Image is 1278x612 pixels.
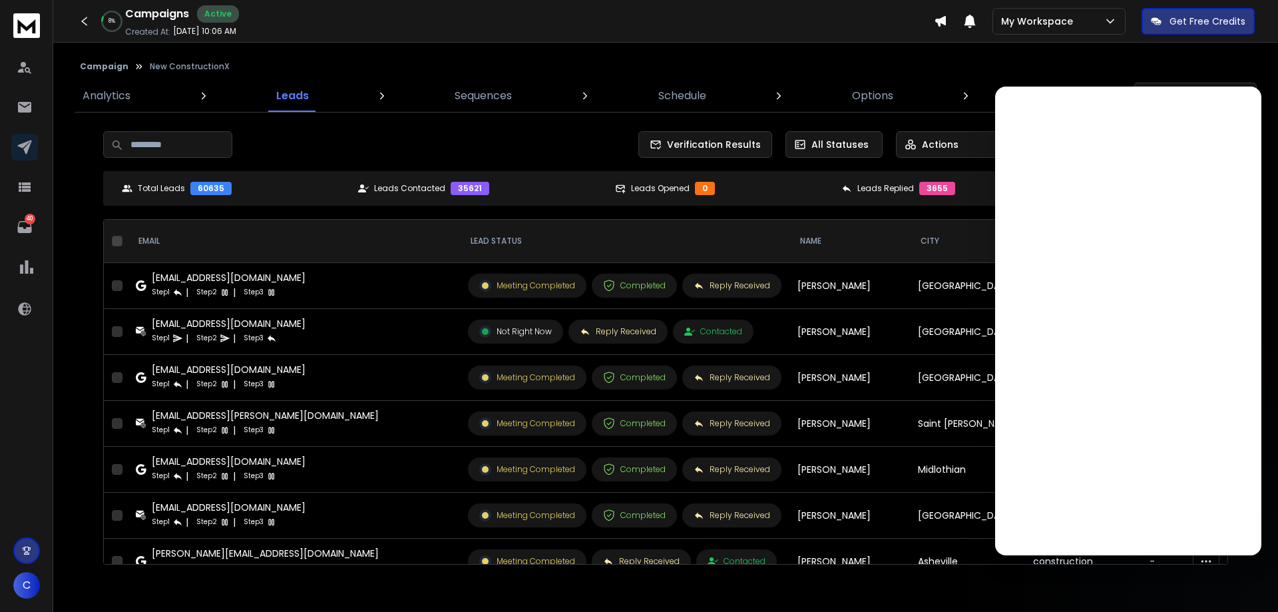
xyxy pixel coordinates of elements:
[108,17,115,25] p: 8 %
[152,515,170,529] p: Step 1
[75,80,138,112] a: Analytics
[695,182,715,195] div: 0
[1170,15,1245,28] p: Get Free Credits
[852,88,893,104] p: Options
[173,26,236,37] p: [DATE] 10:06 AM
[910,539,1025,585] td: Asheville
[196,515,217,529] p: Step 2
[789,447,910,493] td: [PERSON_NAME]
[150,61,230,72] p: New ConstructionX
[1142,8,1255,35] button: Get Free Credits
[789,355,910,401] td: [PERSON_NAME]
[128,220,460,263] th: EMAIL
[694,464,770,475] div: Reply Received
[1142,539,1258,585] td: -
[694,418,770,429] div: Reply Received
[152,547,379,560] div: [PERSON_NAME][EMAIL_ADDRESS][DOMAIN_NAME]
[451,182,489,195] div: 35621
[152,332,170,345] p: Step 1
[603,280,666,292] div: Completed
[455,88,512,104] p: Sequences
[650,80,714,112] a: Schedule
[479,326,552,338] div: Not Right Now
[1025,539,1142,585] td: construction
[13,572,40,599] button: C
[1229,566,1261,598] iframe: Intercom live chat
[910,493,1025,539] td: [GEOGRAPHIC_DATA]
[789,263,910,309] td: [PERSON_NAME]
[152,561,170,575] p: Step 1
[910,401,1025,447] td: Saint [PERSON_NAME]
[694,280,770,291] div: Reply Received
[658,88,706,104] p: Schedule
[603,418,666,430] div: Completed
[1134,83,1257,109] button: Pause Campaign
[276,88,309,104] p: Leads
[631,183,690,194] p: Leads Opened
[789,539,910,585] td: [PERSON_NAME]
[789,493,910,539] td: [PERSON_NAME]
[694,510,770,521] div: Reply Received
[152,286,170,299] p: Step 1
[196,469,217,483] p: Step 2
[479,555,575,567] div: Meeting Completed
[152,424,170,437] p: Step 1
[995,87,1261,555] iframe: Intercom live chat
[479,418,575,430] div: Meeting Completed
[244,378,264,391] p: Step 3
[580,326,656,337] div: Reply Received
[910,355,1025,401] td: [GEOGRAPHIC_DATA]
[857,183,914,194] p: Leads Replied
[196,332,217,345] p: Step 2
[186,469,188,483] p: |
[244,424,264,437] p: Step 3
[244,286,264,299] p: Step 3
[196,424,217,437] p: Step 2
[844,80,901,112] a: Options
[244,561,264,575] p: Step 3
[374,183,445,194] p: Leads Contacted
[186,515,188,529] p: |
[196,561,217,575] p: Step 2
[811,138,869,151] p: All Statuses
[25,214,35,224] p: 40
[233,561,236,575] p: |
[152,501,306,514] div: [EMAIL_ADDRESS][DOMAIN_NAME]
[244,332,264,345] p: Step 3
[910,309,1025,355] td: [GEOGRAPHIC_DATA]
[662,138,761,151] span: Verification Results
[1031,80,1123,112] a: Subsequences
[244,469,264,483] p: Step 3
[152,271,306,284] div: [EMAIL_ADDRESS][DOMAIN_NAME]
[789,220,910,263] th: NAME
[684,326,742,337] div: Contacted
[13,13,40,38] img: logo
[910,263,1025,309] td: [GEOGRAPHIC_DATA]
[196,378,217,391] p: Step 2
[447,80,520,112] a: Sequences
[125,27,170,37] p: Created At:
[152,378,170,391] p: Step 1
[152,317,306,330] div: [EMAIL_ADDRESS][DOMAIN_NAME]
[190,182,232,195] div: 60635
[919,182,955,195] div: 3655
[186,332,188,345] p: |
[603,372,666,384] div: Completed
[233,332,236,345] p: |
[186,561,188,575] p: |
[638,131,772,158] button: Verification Results
[152,363,306,376] div: [EMAIL_ADDRESS][DOMAIN_NAME]
[80,61,128,72] button: Campaign
[186,424,188,437] p: |
[1001,15,1078,28] p: My Workspace
[708,556,765,567] div: Contacted
[910,447,1025,493] td: Midlothian
[479,463,575,475] div: Meeting Completed
[910,220,1025,263] th: City
[152,455,306,468] div: [EMAIL_ADDRESS][DOMAIN_NAME]
[233,286,236,299] p: |
[125,6,189,22] h1: Campaigns
[789,309,910,355] td: [PERSON_NAME]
